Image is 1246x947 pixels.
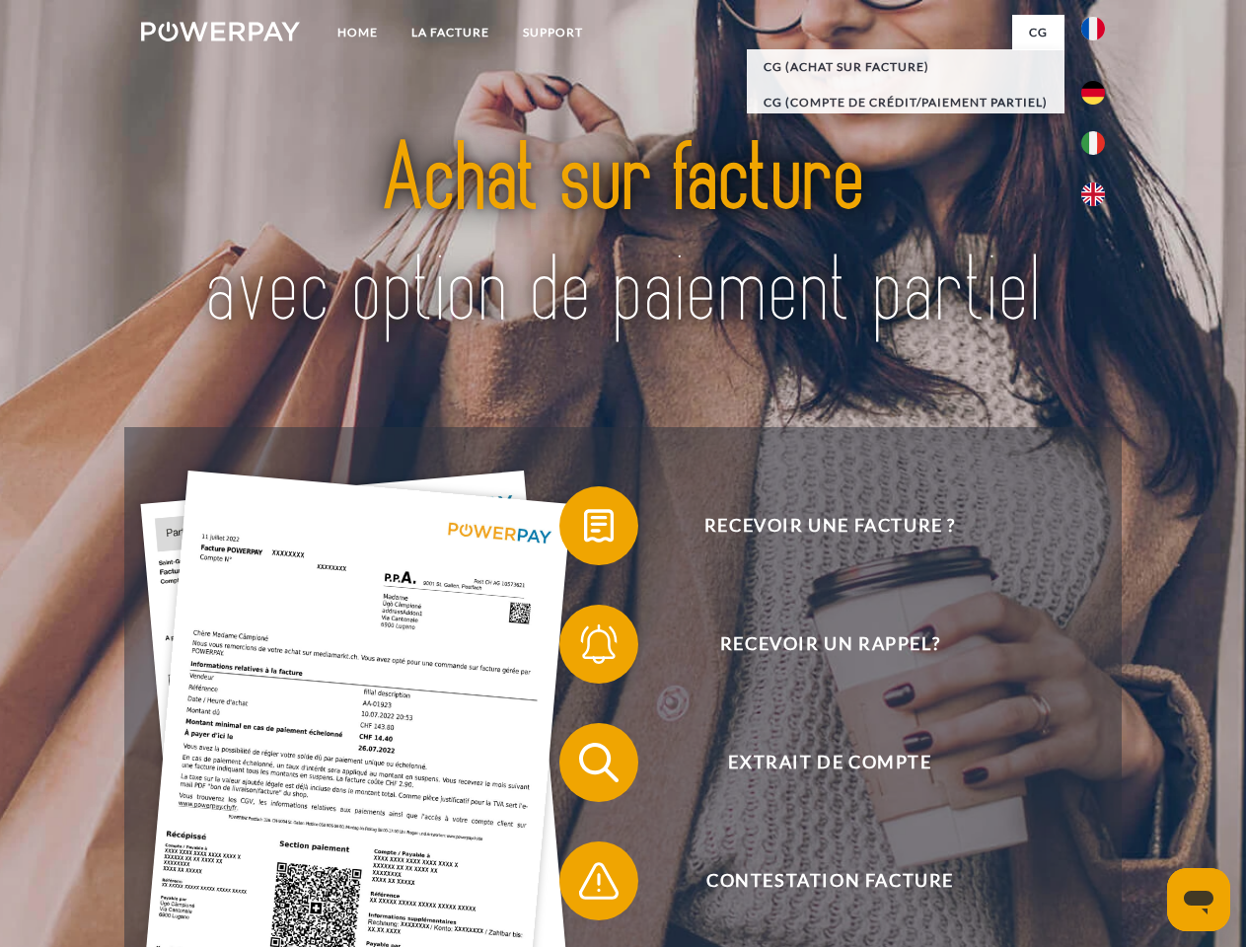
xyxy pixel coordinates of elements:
[1012,15,1064,50] a: CG
[188,95,1058,378] img: title-powerpay_fr.svg
[574,619,623,669] img: qb_bell.svg
[574,856,623,906] img: qb_warning.svg
[747,85,1064,120] a: CG (Compte de crédit/paiement partiel)
[1081,131,1105,155] img: it
[141,22,300,41] img: logo-powerpay-white.svg
[559,723,1072,802] button: Extrait de compte
[559,605,1072,684] button: Recevoir un rappel?
[588,486,1071,565] span: Recevoir une facture ?
[574,738,623,787] img: qb_search.svg
[588,605,1071,684] span: Recevoir un rappel?
[1167,868,1230,931] iframe: Bouton de lancement de la fenêtre de messagerie
[574,501,623,550] img: qb_bill.svg
[1081,81,1105,105] img: de
[588,841,1071,920] span: Contestation Facture
[588,723,1071,802] span: Extrait de compte
[1081,17,1105,40] img: fr
[506,15,600,50] a: Support
[559,841,1072,920] button: Contestation Facture
[559,486,1072,565] button: Recevoir une facture ?
[747,49,1064,85] a: CG (achat sur facture)
[321,15,395,50] a: Home
[1081,182,1105,206] img: en
[395,15,506,50] a: LA FACTURE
